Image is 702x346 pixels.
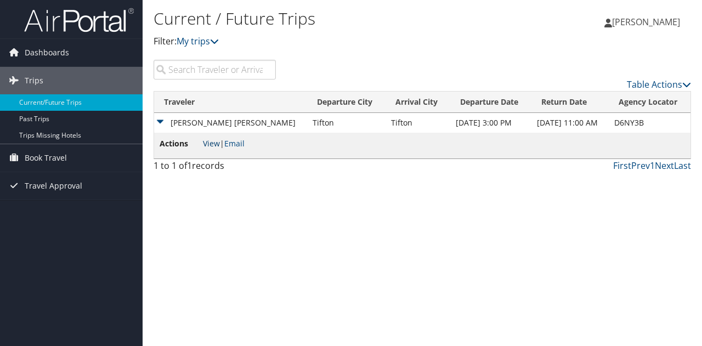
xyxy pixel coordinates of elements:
th: Traveler: activate to sort column ascending [154,92,307,113]
td: [DATE] 11:00 AM [531,113,609,133]
span: Dashboards [25,39,69,66]
a: [PERSON_NAME] [604,5,691,38]
th: Departure Date: activate to sort column descending [450,92,531,113]
th: Arrival City: activate to sort column ascending [386,92,450,113]
td: [PERSON_NAME] [PERSON_NAME] [154,113,307,133]
span: Travel Approval [25,172,82,200]
h1: Current / Future Trips [154,7,512,30]
th: Return Date: activate to sort column ascending [531,92,609,113]
div: 1 to 1 of records [154,159,276,178]
td: D6NY3B [609,113,690,133]
td: Tifton [307,113,386,133]
span: Actions [160,138,201,150]
a: First [613,160,631,172]
th: Departure City: activate to sort column ascending [307,92,386,113]
a: 1 [650,160,655,172]
th: Agency Locator: activate to sort column ascending [609,92,690,113]
span: Book Travel [25,144,67,172]
span: [PERSON_NAME] [612,16,680,28]
img: airportal-logo.png [24,7,134,33]
p: Filter: [154,35,512,49]
td: [DATE] 3:00 PM [450,113,531,133]
a: Table Actions [627,78,691,90]
span: Trips [25,67,43,94]
a: View [203,138,220,149]
td: Tifton [386,113,450,133]
a: Last [674,160,691,172]
a: Prev [631,160,650,172]
a: My trips [177,35,219,47]
span: | [203,138,245,149]
span: 1 [187,160,192,172]
input: Search Traveler or Arrival City [154,60,276,80]
a: Email [224,138,245,149]
a: Next [655,160,674,172]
